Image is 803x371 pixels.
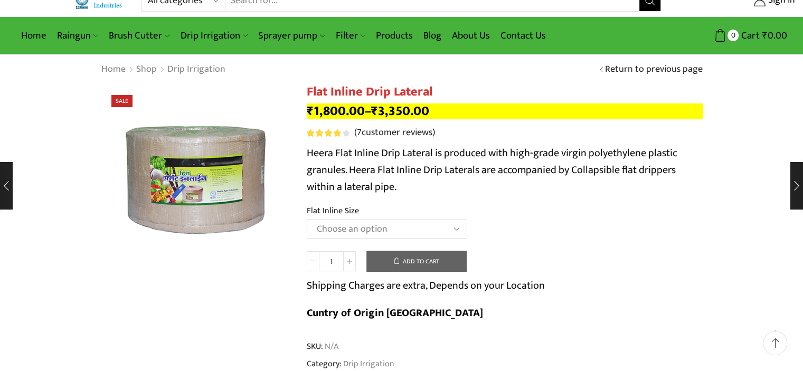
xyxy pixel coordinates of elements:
[354,126,435,140] a: (7customer reviews)
[319,251,343,271] input: Product quantity
[371,23,418,48] a: Products
[307,129,352,137] span: 7
[672,26,787,45] a: 0 Cart ₹0.00
[323,340,338,353] span: N/A
[136,63,157,77] a: Shop
[357,125,362,140] span: 7
[307,129,341,137] span: Rated out of 5 based on customer ratings
[16,23,52,48] a: Home
[307,103,703,119] p: –
[371,100,378,122] span: ₹
[366,251,467,272] button: Add to cart
[307,84,703,100] h1: Flat Inline Drip Lateral
[175,23,253,48] a: Drip Irrigation
[307,145,703,195] p: Heera Flat Inline Drip Lateral is produced with high-grade virgin polyethylene plastic granules. ...
[447,23,495,48] a: About Us
[52,23,103,48] a: Raingun
[307,129,349,137] div: Rated 4.00 out of 5
[307,100,365,122] bdi: 1,800.00
[371,100,429,122] bdi: 3,350.00
[330,23,371,48] a: Filter
[495,23,551,48] a: Contact Us
[418,23,447,48] a: Blog
[762,27,787,44] bdi: 0.00
[307,358,394,370] span: Category:
[739,28,760,43] span: Cart
[728,30,739,41] span: 0
[307,304,483,322] b: Cuntry of Origin [GEOGRAPHIC_DATA]
[762,27,768,44] span: ₹
[253,23,330,48] a: Sprayer pump
[307,277,545,294] p: Shipping Charges are extra, Depends on your Location
[605,63,703,77] a: Return to previous page
[307,100,314,122] span: ₹
[167,63,226,77] a: Drip Irrigation
[101,63,126,77] a: Home
[307,205,359,217] label: Flat Inline Size
[307,340,703,353] span: SKU:
[103,23,175,48] a: Brush Cutter
[342,357,394,370] a: Drip Irrigation
[111,95,133,107] span: Sale
[101,63,226,77] nav: Breadcrumb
